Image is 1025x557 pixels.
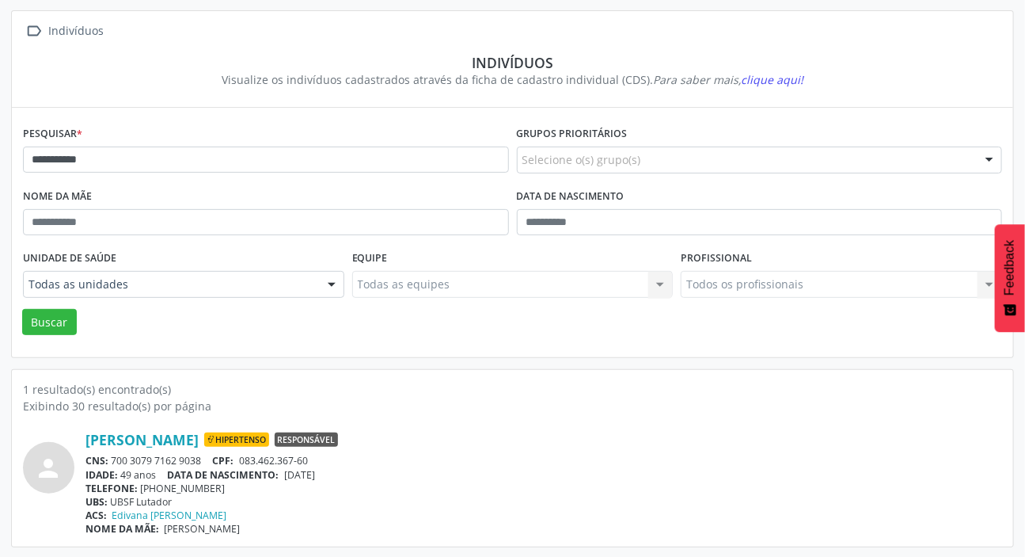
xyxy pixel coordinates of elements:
[23,185,92,209] label: Nome da mãe
[34,71,991,88] div: Visualize os indivíduos cadastrados através da ficha de cadastro individual (CDS).
[85,431,199,448] a: [PERSON_NAME]
[112,509,227,522] a: Edivana [PERSON_NAME]
[46,20,107,43] div: Indivíduos
[85,509,107,522] span: ACS:
[85,468,1002,482] div: 49 anos
[522,151,641,168] span: Selecione o(s) grupo(s)
[653,72,803,87] i: Para saber mais,
[34,54,991,71] div: Indivíduos
[22,309,77,336] button: Buscar
[352,246,388,271] label: Equipe
[85,454,108,467] span: CNS:
[23,381,1002,398] div: 1 resultado(s) encontrado(s)
[85,482,1002,495] div: [PHONE_NUMBER]
[85,454,1002,467] div: 700 3079 7162 9038
[995,224,1025,332] button: Feedback - Mostrar pesquisa
[23,20,46,43] i: 
[23,246,116,271] label: Unidade de saúde
[213,454,234,467] span: CPF:
[28,277,312,292] span: Todas as unidades
[23,122,82,147] label: Pesquisar
[275,433,338,447] span: Responsável
[85,482,138,495] span: TELEFONE:
[23,20,107,43] a:  Indivíduos
[85,495,1002,509] div: UBSF Lutador
[85,468,118,482] span: IDADE:
[517,122,628,147] label: Grupos prioritários
[85,495,108,509] span: UBS:
[239,454,308,467] span: 083.462.367-60
[517,185,624,209] label: Data de nascimento
[681,246,752,271] label: Profissional
[23,398,1002,414] div: Exibindo 30 resultado(s) por página
[35,454,63,483] i: person
[165,522,241,536] span: [PERSON_NAME]
[204,433,269,447] span: Hipertenso
[741,72,803,87] span: clique aqui!
[85,522,159,536] span: NOME DA MÃE:
[168,468,279,482] span: DATA DE NASCIMENTO:
[284,468,315,482] span: [DATE]
[1003,240,1017,296] span: Feedback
